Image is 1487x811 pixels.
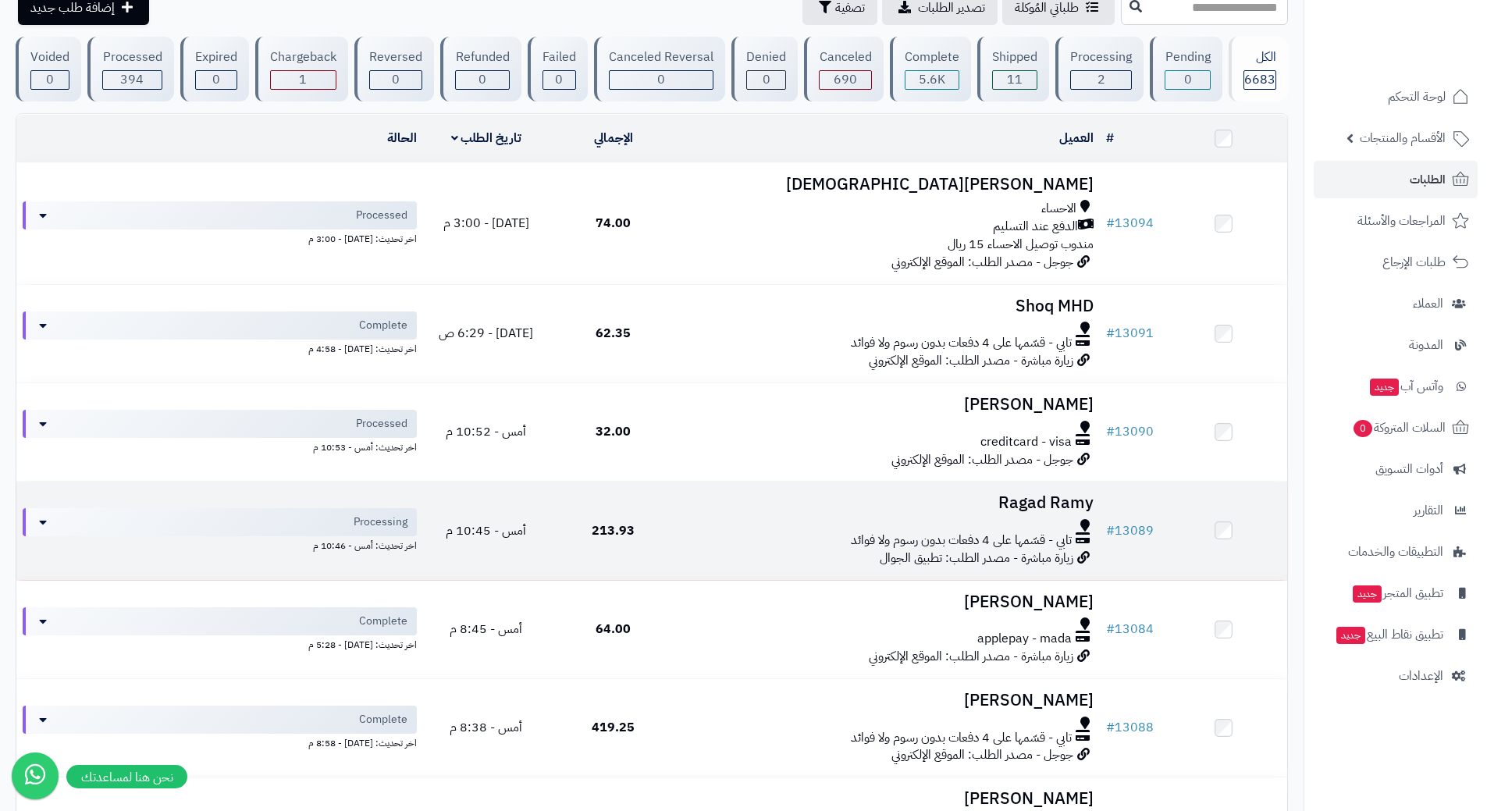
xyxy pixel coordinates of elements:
[1314,285,1478,322] a: العملاء
[356,208,407,223] span: Processed
[594,129,633,148] a: الإجمالي
[1106,620,1154,638] a: #13084
[1413,293,1443,315] span: العملاء
[1414,500,1443,521] span: التقارير
[1409,334,1443,356] span: المدونة
[387,129,417,148] a: الحالة
[919,70,945,89] span: 5.6K
[1071,71,1131,89] div: 2
[905,48,959,66] div: Complete
[1106,521,1154,540] a: #13089
[446,422,526,441] span: أمس - 10:52 م
[980,433,1072,451] span: creditcard - visa
[1184,70,1192,89] span: 0
[801,37,886,101] a: Canceled 690
[252,37,351,101] a: Chargeback 1
[270,48,336,66] div: Chargeback
[834,70,857,89] span: 690
[1399,665,1443,687] span: الإعدادات
[271,71,336,89] div: 1
[891,253,1073,272] span: جوجل - مصدر الطلب: الموقع الإلكتروني
[1244,70,1275,89] span: 6683
[1370,379,1399,396] span: جديد
[1360,127,1446,149] span: الأقسام والمنتجات
[1357,210,1446,232] span: المراجعات والأسئلة
[596,324,631,343] span: 62.35
[977,630,1072,648] span: applepay - mada
[1106,324,1115,343] span: #
[1352,417,1446,439] span: السلات المتروكة
[1165,71,1209,89] div: 0
[993,71,1037,89] div: 11
[370,71,422,89] div: 0
[1314,326,1478,364] a: المدونة
[103,71,161,89] div: 394
[591,37,728,101] a: Canceled Reversal 0
[212,70,220,89] span: 0
[1314,78,1478,116] a: لوحة التحكم
[1353,585,1382,603] span: جديد
[1314,492,1478,529] a: التقارير
[1336,627,1365,644] span: جديد
[84,37,176,101] a: Processed 394
[683,593,1094,611] h3: [PERSON_NAME]
[450,718,522,737] span: أمس - 8:38 م
[31,71,69,89] div: 0
[525,37,591,101] a: Failed 0
[455,48,509,66] div: Refunded
[1354,420,1372,437] span: 0
[1388,86,1446,108] span: لوحة التحكم
[1041,200,1076,218] span: الاحساء
[543,48,576,66] div: Failed
[450,620,522,638] span: أمس - 8:45 م
[196,71,237,89] div: 0
[1070,48,1132,66] div: Processing
[1007,70,1023,89] span: 11
[446,521,526,540] span: أمس - 10:45 م
[359,614,407,629] span: Complete
[1147,37,1225,101] a: Pending 0
[369,48,422,66] div: Reversed
[851,334,1072,352] span: تابي - قسّمها على 4 دفعات بدون رسوم ولا فوائد
[1106,324,1154,343] a: #13091
[592,521,635,540] span: 213.93
[456,71,508,89] div: 0
[1106,718,1154,737] a: #13088
[683,790,1094,808] h3: [PERSON_NAME]
[1351,582,1443,604] span: تطبيق المتجر
[1059,129,1094,148] a: العميل
[683,297,1094,315] h3: Shoq MHD
[23,229,417,246] div: اخر تحديث: [DATE] - 3:00 م
[1314,161,1478,198] a: الطلبات
[820,71,870,89] div: 690
[1106,214,1115,233] span: #
[120,70,144,89] span: 394
[948,235,1094,254] span: مندوب توصيل الاحساء 15 ريال
[683,176,1094,194] h3: [PERSON_NAME][DEMOGRAPHIC_DATA]
[683,494,1094,512] h3: Ragad Ramy
[12,37,84,101] a: Voided 0
[887,37,974,101] a: Complete 5.6K
[880,549,1073,567] span: زيارة مباشرة - مصدر الطلب: تطبيق الجوال
[596,422,631,441] span: 32.00
[1314,657,1478,695] a: الإعدادات
[657,70,665,89] span: 0
[974,37,1052,101] a: Shipped 11
[683,692,1094,710] h3: [PERSON_NAME]
[23,734,417,750] div: اخر تحديث: [DATE] - 8:58 م
[746,48,786,66] div: Denied
[1381,42,1472,75] img: logo-2.png
[359,318,407,333] span: Complete
[596,620,631,638] span: 64.00
[992,48,1037,66] div: Shipped
[1375,458,1443,480] span: أدوات التسويق
[439,324,533,343] span: [DATE] - 6:29 ص
[1314,533,1478,571] a: التطبيقات والخدمات
[1106,422,1154,441] a: #13090
[993,218,1078,236] span: الدفع عند التسليم
[451,129,522,148] a: تاريخ الطلب
[891,745,1073,764] span: جوجل - مصدر الطلب: الموقع الإلكتروني
[543,71,575,89] div: 0
[299,70,307,89] span: 1
[1106,718,1115,737] span: #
